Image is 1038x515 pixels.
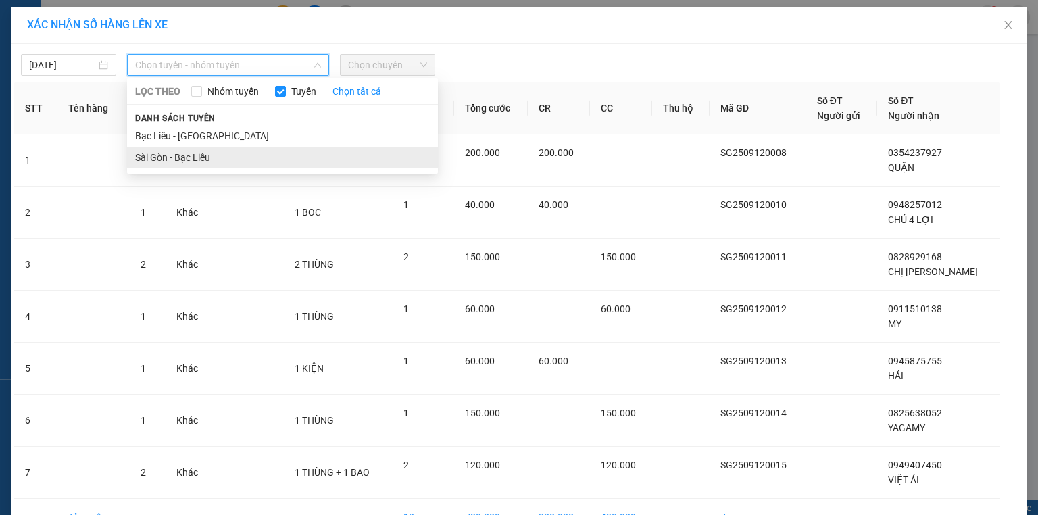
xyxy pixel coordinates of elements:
span: 1 KIỆN [295,363,324,374]
td: Khác [166,187,213,239]
span: 0825638052 [888,408,942,418]
span: 120.000 [601,460,636,470]
span: SG2509120012 [720,303,787,314]
b: GỬI : [GEOGRAPHIC_DATA] [6,84,234,107]
th: Mã GD [710,82,806,134]
span: MY [888,318,901,329]
span: HẢI [888,370,904,381]
span: 1 [141,311,146,322]
span: 1 [403,303,409,314]
span: 200.000 [465,147,500,158]
span: 2 [403,460,409,470]
span: Người nhận [888,110,939,121]
li: Sài Gòn - Bạc Liêu [127,147,438,168]
span: 40.000 [539,199,568,210]
span: Số ĐT [817,95,843,106]
span: SG2509120011 [720,251,787,262]
td: 4 [14,291,57,343]
b: Nhà Xe Hà My [78,9,180,26]
span: environment [78,32,89,43]
span: 2 THÙNG [295,259,334,270]
span: SG2509120013 [720,355,787,366]
span: 2 [141,467,146,478]
td: Khác [166,343,213,395]
a: Chọn tất cả [332,84,381,99]
span: CHÚ 4 LỢI [888,214,933,225]
span: Số ĐT [888,95,914,106]
span: SG2509120008 [720,147,787,158]
input: 12/09/2025 [29,57,96,72]
span: YAGAMY [888,422,925,433]
td: Khác [166,447,213,499]
span: down [314,61,322,69]
span: phone [78,49,89,60]
span: CHỊ [PERSON_NAME] [888,266,978,277]
td: 2 [14,187,57,239]
span: 1 BOC [295,207,321,218]
span: 60.000 [539,355,568,366]
td: Khác [166,395,213,447]
li: Bạc Liêu - [GEOGRAPHIC_DATA] [127,125,438,147]
span: 1 [141,207,146,218]
span: 1 [141,415,146,426]
button: Close [989,7,1027,45]
span: Người gửi [817,110,860,121]
span: Chọn tuyến - nhóm tuyến [135,55,321,75]
span: 1 [403,408,409,418]
th: CR [528,82,590,134]
th: CC [590,82,652,134]
td: 3 [14,239,57,291]
span: Nhóm tuyến [202,84,264,99]
span: SG2509120010 [720,199,787,210]
span: 1 THÙNG [295,311,334,322]
span: 60.000 [465,303,495,314]
span: SG2509120015 [720,460,787,470]
span: QUẬN [888,162,914,173]
span: 0945875755 [888,355,942,366]
span: LỌC THEO [135,84,180,99]
span: SG2509120014 [720,408,787,418]
th: STT [14,82,57,134]
li: 995 [PERSON_NAME] [6,30,257,47]
td: 5 [14,343,57,395]
li: 0946 508 595 [6,47,257,64]
th: Thu hộ [652,82,710,134]
span: 120.000 [465,460,500,470]
span: 1 [141,363,146,374]
span: 150.000 [465,251,500,262]
span: 1 [403,355,409,366]
span: 0911510138 [888,303,942,314]
span: XÁC NHẬN SỐ HÀNG LÊN XE [27,18,168,31]
span: Danh sách tuyến [127,112,224,124]
span: 150.000 [601,408,636,418]
span: 150.000 [601,251,636,262]
span: 60.000 [601,303,631,314]
span: 1 [403,199,409,210]
span: 0949407450 [888,460,942,470]
td: 6 [14,395,57,447]
span: 0948257012 [888,199,942,210]
th: Tên hàng [57,82,130,134]
span: 200.000 [539,147,574,158]
span: 0354237927 [888,147,942,158]
th: Tổng cước [454,82,528,134]
span: Tuyến [286,84,322,99]
span: 2 [141,259,146,270]
td: 1 [14,134,57,187]
span: 2 [403,251,409,262]
td: 7 [14,447,57,499]
span: VIỆT ÁI [888,474,919,485]
span: close [1003,20,1014,30]
span: 1 THÙNG [295,415,334,426]
td: Khác [166,291,213,343]
span: 40.000 [465,199,495,210]
span: 0828929168 [888,251,942,262]
span: 60.000 [465,355,495,366]
span: 150.000 [465,408,500,418]
td: Khác [166,239,213,291]
span: 1 THÙNG + 1 BAO [295,467,370,478]
span: Chọn chuyến [348,55,427,75]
